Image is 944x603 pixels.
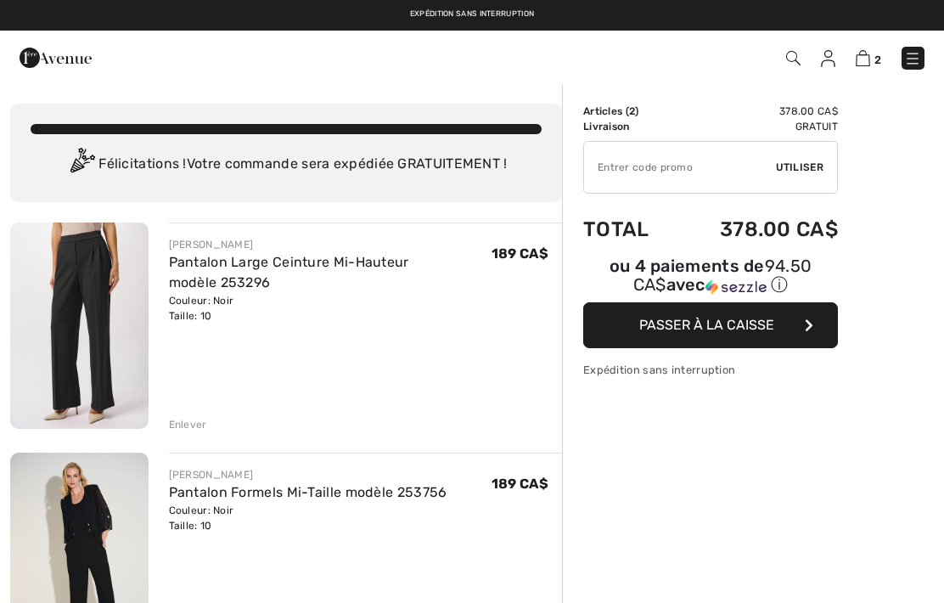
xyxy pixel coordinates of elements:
[874,54,881,66] span: 2
[856,48,881,68] a: 2
[583,200,674,258] td: Total
[705,279,767,295] img: Sezzle
[633,256,812,295] span: 94.50 CA$
[169,467,447,482] div: [PERSON_NAME]
[169,503,447,533] div: Couleur: Noir Taille: 10
[584,142,776,193] input: Code promo
[492,476,548,492] span: 189 CA$
[583,362,838,378] div: Expédition sans interruption
[10,223,149,429] img: Pantalon Large Ceinture Mi-Hauteur modèle 253296
[65,148,98,182] img: Congratulation2.svg
[20,48,92,65] a: 1ère Avenue
[492,245,548,262] span: 189 CA$
[776,160,823,175] span: Utiliser
[583,302,838,348] button: Passer à la caisse
[856,50,870,66] img: Panier d'achat
[20,41,92,75] img: 1ère Avenue
[169,237,492,252] div: [PERSON_NAME]
[786,51,801,65] img: Recherche
[169,254,409,290] a: Pantalon Large Ceinture Mi-Hauteur modèle 253296
[169,484,447,500] a: Pantalon Formels Mi-Taille modèle 253756
[674,119,838,134] td: Gratuit
[169,417,207,432] div: Enlever
[583,104,674,119] td: Articles ( )
[821,50,835,67] img: Mes infos
[629,105,635,117] span: 2
[583,258,838,302] div: ou 4 paiements de94.50 CA$avecSezzle Cliquez pour en savoir plus sur Sezzle
[583,119,674,134] td: Livraison
[674,104,838,119] td: 378.00 CA$
[674,200,838,258] td: 378.00 CA$
[31,148,542,182] div: Félicitations ! Votre commande sera expédiée GRATUITEMENT !
[639,317,774,333] span: Passer à la caisse
[583,258,838,296] div: ou 4 paiements de avec
[904,50,921,67] img: Menu
[169,293,492,324] div: Couleur: Noir Taille: 10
